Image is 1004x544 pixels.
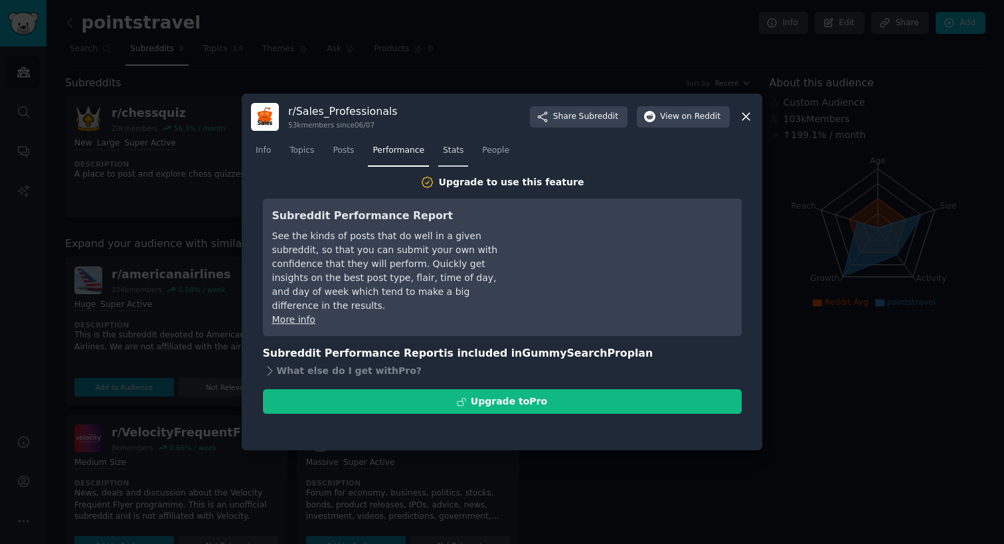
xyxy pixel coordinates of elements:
[439,175,584,189] div: Upgrade to use this feature
[328,140,359,167] a: Posts
[272,314,315,325] a: More info
[533,208,732,308] iframe: YouTube video player
[288,120,397,130] div: 53k members since 06/07
[579,111,618,123] span: Subreddit
[288,104,397,118] h3: r/ Sales_Professionals
[290,145,314,157] span: Topics
[272,208,515,225] h3: Subreddit Performance Report
[553,111,618,123] span: Share
[471,395,547,408] div: Upgrade to Pro
[263,345,742,362] h3: Subreddit Performance Report is included in plan
[272,229,515,313] div: See the kinds of posts that do well in a given subreddit, so that you can submit your own with co...
[256,145,271,157] span: Info
[477,140,514,167] a: People
[660,111,720,123] span: View
[482,145,509,157] span: People
[637,106,730,128] button: Viewon Reddit
[263,361,742,380] div: What else do I get with Pro ?
[682,111,720,123] span: on Reddit
[251,140,276,167] a: Info
[285,140,319,167] a: Topics
[438,140,468,167] a: Stats
[522,347,627,359] span: GummySearch Pro
[251,103,279,131] img: Sales_Professionals
[333,145,354,157] span: Posts
[263,389,742,414] button: Upgrade toPro
[530,106,627,128] button: ShareSubreddit
[368,140,429,167] a: Performance
[443,145,463,157] span: Stats
[373,145,424,157] span: Performance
